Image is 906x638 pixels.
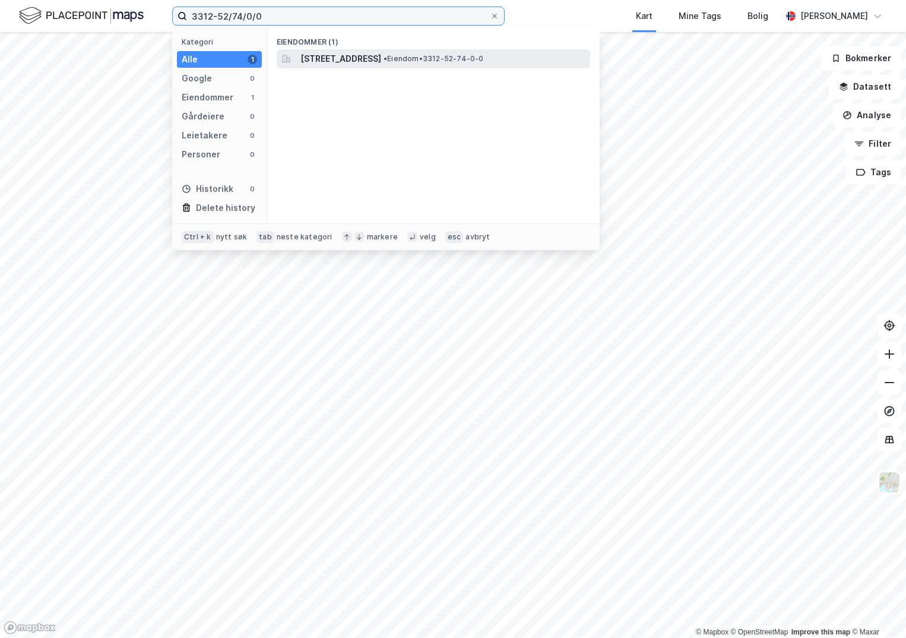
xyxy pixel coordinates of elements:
div: Delete history [196,201,255,215]
span: Eiendom • 3312-52-74-0-0 [384,54,484,64]
div: avbryt [465,232,490,242]
div: Ctrl + k [182,231,214,243]
div: Eiendommer (1) [267,28,600,49]
div: esc [445,231,464,243]
iframe: Chat Widget [847,581,906,638]
div: Bolig [747,9,768,23]
div: Alle [182,52,198,67]
div: Kart [636,9,652,23]
div: Mine Tags [679,9,721,23]
div: 1 [248,55,257,64]
span: [STREET_ADDRESS] [300,52,381,66]
div: Historikk [182,182,233,196]
div: markere [367,232,398,242]
span: • [384,54,387,63]
img: logo.f888ab2527a4732fd821a326f86c7f29.svg [19,5,144,26]
div: Personer [182,147,220,162]
img: Z [878,471,901,494]
a: Mapbox homepage [4,621,56,634]
div: 0 [248,184,257,194]
div: Kategori [182,37,262,46]
div: Gårdeiere [182,109,224,124]
a: OpenStreetMap [731,628,788,636]
a: Mapbox [696,628,728,636]
div: 1 [248,93,257,102]
button: Datasett [829,75,901,99]
div: 0 [248,131,257,140]
div: Google [182,71,212,86]
div: 0 [248,74,257,83]
button: Tags [846,160,901,184]
div: Eiendommer [182,90,233,105]
button: Bokmerker [821,46,901,70]
div: 0 [248,150,257,159]
div: velg [420,232,436,242]
button: Filter [844,132,901,156]
div: [PERSON_NAME] [800,9,868,23]
div: 0 [248,112,257,121]
div: Leietakere [182,128,227,143]
div: nytt søk [216,232,248,242]
div: tab [256,231,274,243]
div: neste kategori [277,232,332,242]
a: Improve this map [791,628,850,636]
button: Analyse [832,103,901,127]
input: Søk på adresse, matrikkel, gårdeiere, leietakere eller personer [187,7,490,25]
